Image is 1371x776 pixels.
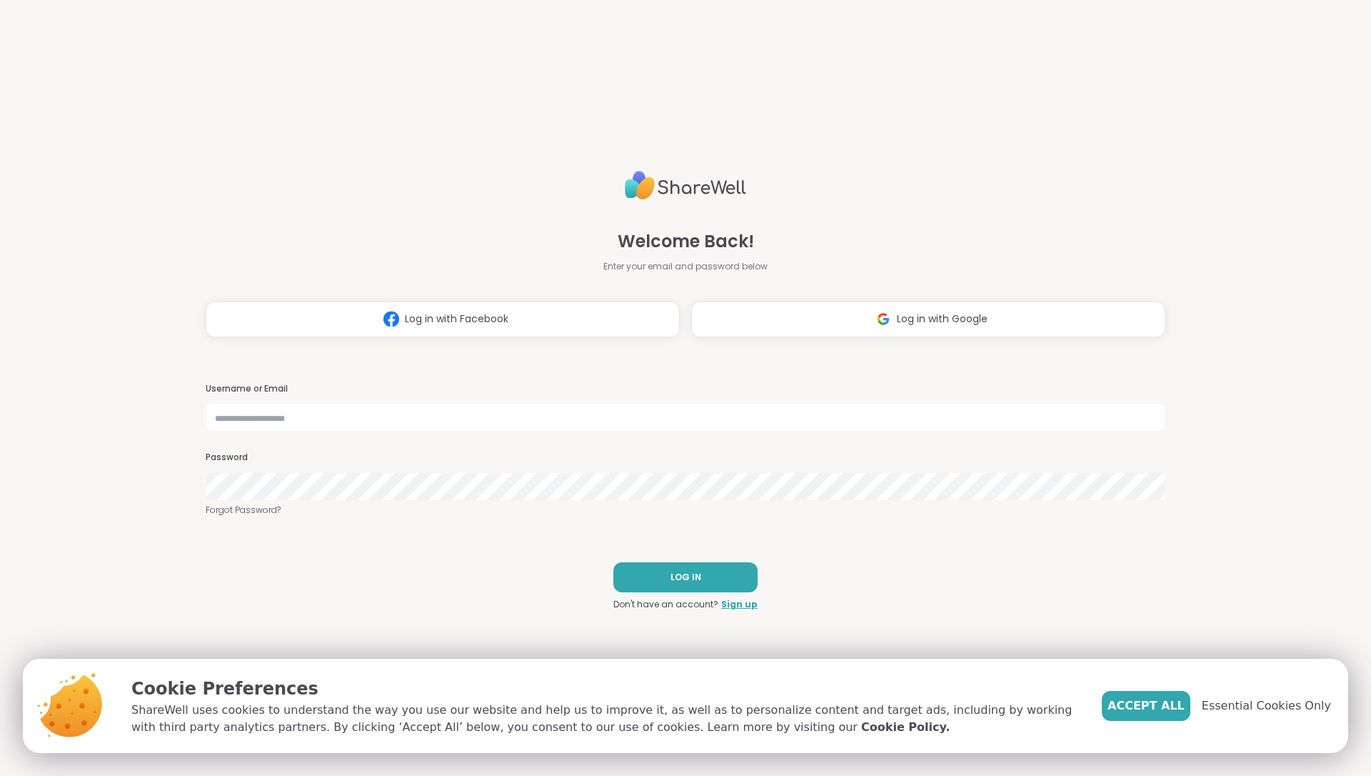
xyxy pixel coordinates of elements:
[131,676,1079,702] p: Cookie Preferences
[671,571,701,584] span: LOG IN
[618,229,754,254] span: Welcome Back!
[897,312,988,327] span: Log in with Google
[131,702,1079,736] p: ShareWell uses cookies to understand the way you use our website and help us to improve it, as we...
[691,302,1165,337] button: Log in with Google
[206,302,680,337] button: Log in with Facebook
[206,383,1165,395] h3: Username or Email
[206,504,1165,517] a: Forgot Password?
[603,260,768,273] span: Enter your email and password below
[861,719,950,736] a: Cookie Policy.
[405,312,508,327] span: Log in with Facebook
[721,598,758,611] a: Sign up
[870,306,897,332] img: ShareWell Logomark
[1202,697,1331,715] span: Essential Cookies Only
[613,562,758,592] button: LOG IN
[613,598,718,611] span: Don't have an account?
[206,452,1165,464] h3: Password
[1102,691,1190,721] button: Accept All
[625,165,746,206] img: ShareWell Logo
[378,306,405,332] img: ShareWell Logomark
[1108,697,1185,715] span: Accept All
